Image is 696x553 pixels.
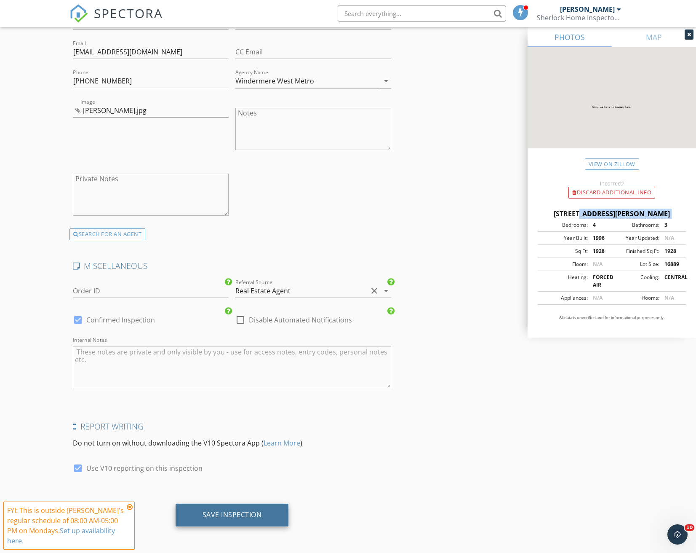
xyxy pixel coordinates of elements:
[593,294,603,301] span: N/A
[338,5,506,22] input: Search everything...
[612,221,659,229] div: Bathrooms:
[664,234,674,242] span: N/A
[685,524,694,531] span: 10
[612,294,659,302] div: Rooms:
[73,421,391,432] h4: Report Writing
[528,27,612,47] a: PHOTOS
[537,13,621,22] div: Sherlock Home Inspector LLC
[203,510,262,519] div: Save Inspection
[585,158,639,170] a: View on Zillow
[73,104,229,118] input: Image
[659,247,683,255] div: 1928
[612,274,659,289] div: Cooling:
[73,260,391,271] h4: MISCELLANEOUS
[86,464,203,472] label: Use V10 reporting on this inspection
[667,524,688,545] iframe: Intercom live chat
[612,260,659,268] div: Lot Size:
[86,316,155,324] label: Confirmed Inspection
[528,180,696,187] div: Incorrect?
[69,228,145,240] div: SEARCH FOR AN AGENT
[612,247,659,255] div: Finished Sq Ft:
[540,294,588,302] div: Appliances:
[69,4,88,23] img: The Best Home Inspection Software - Spectora
[659,221,683,229] div: 3
[94,4,163,22] span: SPECTORA
[540,221,588,229] div: Bedrooms:
[588,234,612,242] div: 1996
[538,315,686,321] p: All data is unverified and for informational purposes only.
[528,47,696,169] img: streetview
[381,286,391,296] i: arrow_drop_down
[381,76,391,86] i: arrow_drop_down
[659,260,683,268] div: 16889
[664,294,674,301] span: N/A
[659,274,683,289] div: CENTRAL
[249,316,352,324] label: Disable Automated Notifications
[612,27,696,47] a: MAP
[7,505,124,546] div: FYI: This is outside [PERSON_NAME]'s regular schedule of 08:00 AM-05:00 PM on Mondays.
[69,11,163,29] a: SPECTORA
[568,187,655,199] div: Discard Additional info
[560,5,615,13] div: [PERSON_NAME]
[73,438,391,448] p: Do not turn on without downloading the V10 Spectora App ( )
[235,108,391,150] textarea: Notes
[593,260,603,268] span: N/A
[73,346,391,388] textarea: Internal Notes
[538,209,686,219] div: [STREET_ADDRESS][PERSON_NAME]
[540,234,588,242] div: Year Built:
[235,287,291,295] div: Real Estate Agent
[612,234,659,242] div: Year Updated:
[540,247,588,255] div: Sq Ft:
[588,247,612,255] div: 1928
[540,260,588,268] div: Floors:
[264,438,300,448] a: Learn More
[369,286,379,296] i: clear
[540,274,588,289] div: Heating:
[7,526,115,545] a: Set up availability here.
[588,221,612,229] div: 4
[588,274,612,289] div: FORCED AIR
